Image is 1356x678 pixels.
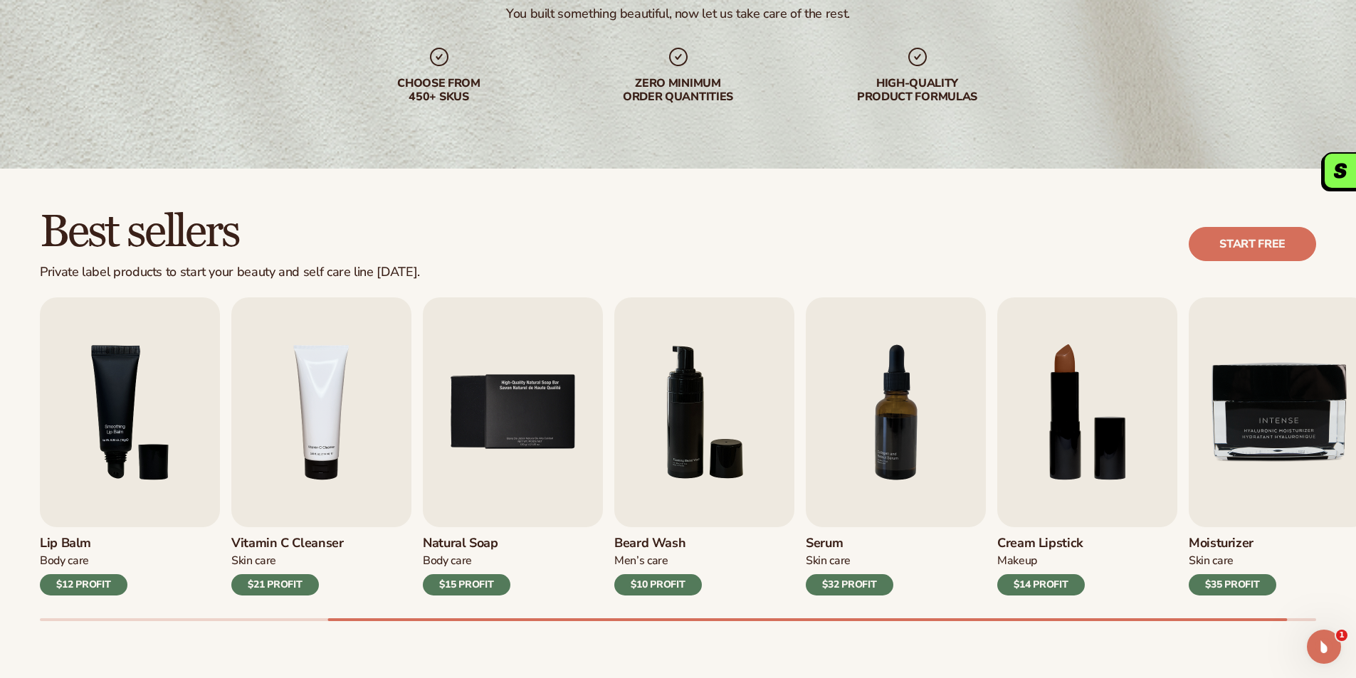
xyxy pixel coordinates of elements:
[40,574,127,595] div: $12 PROFIT
[40,536,127,551] h3: Lip Balm
[423,297,603,595] a: 5 / 9
[231,574,319,595] div: $21 PROFIT
[806,553,893,568] div: Skin Care
[423,574,510,595] div: $15 PROFIT
[997,574,1085,595] div: $14 PROFIT
[997,553,1085,568] div: Makeup
[423,553,510,568] div: Body Care
[587,77,769,104] div: Zero minimum order quantities
[40,208,420,256] h2: Best sellers
[40,553,127,568] div: Body Care
[348,77,530,104] div: Choose from 450+ Skus
[614,553,702,568] div: Men’s Care
[806,574,893,595] div: $32 PROFIT
[1189,536,1276,551] h3: Moisturizer
[1336,630,1347,641] span: 1
[423,536,510,551] h3: Natural Soap
[40,265,420,280] div: Private label products to start your beauty and self care line [DATE].
[1189,574,1276,595] div: $35 PROFIT
[997,536,1085,551] h3: Cream Lipstick
[614,297,794,595] a: 6 / 9
[40,297,220,595] a: 3 / 9
[806,297,986,595] a: 7 / 9
[806,536,893,551] h3: Serum
[614,536,702,551] h3: Beard Wash
[826,77,1009,104] div: High-quality product formulas
[231,536,344,551] h3: Vitamin C Cleanser
[231,553,344,568] div: Skin Care
[1189,553,1276,568] div: Skin Care
[506,6,850,22] div: You built something beautiful, now let us take care of the rest.
[1189,227,1316,261] a: Start free
[997,297,1177,595] a: 8 / 9
[231,297,411,595] a: 4 / 9
[614,574,702,595] div: $10 PROFIT
[1307,630,1341,664] iframe: Intercom live chat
